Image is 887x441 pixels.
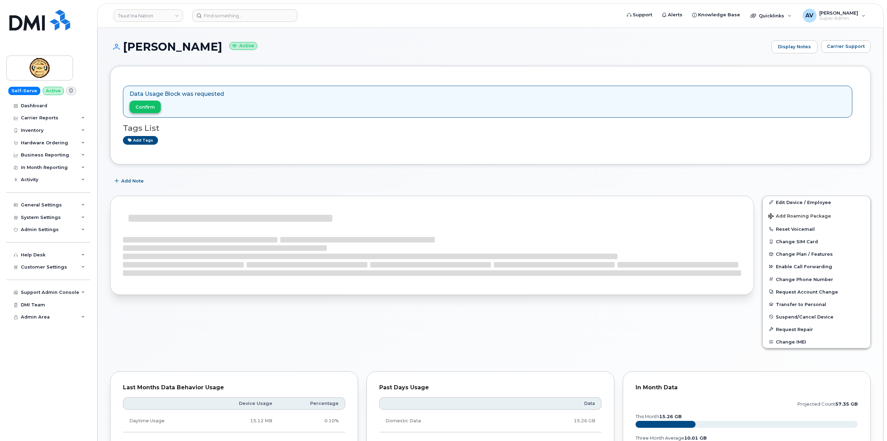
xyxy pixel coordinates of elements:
[763,235,870,248] button: Change SIM Card
[123,124,858,133] h3: Tags List
[684,435,707,441] tspan: 10.01 GB
[827,43,865,50] span: Carrier Support
[379,410,504,432] td: Domestic Data
[123,410,205,432] td: Daytime Usage
[771,40,818,53] a: Display Notes
[797,401,858,407] text: projected count
[768,213,831,220] span: Add Roaming Package
[763,336,870,348] button: Change IMEI
[835,401,858,407] tspan: 57.35 GB
[636,384,858,391] div: In Month Data
[763,209,870,223] button: Add Roaming Package
[763,260,870,273] button: Enable Call Forwarding
[121,178,144,184] span: Add Note
[229,42,257,50] small: Active
[763,196,870,209] a: Edit Device / Employee
[504,410,602,432] td: 15.26 GB
[504,397,602,410] th: Data
[821,40,871,53] button: Carrier Support
[130,90,224,98] p: Data Usage Block was requested
[763,323,870,336] button: Request Repair
[659,414,682,419] tspan: 15.26 GB
[763,311,870,323] button: Suspend/Cancel Device
[279,410,345,432] td: 0.10%
[776,252,833,257] span: Change Plan / Features
[763,273,870,286] button: Change Phone Number
[279,397,345,410] th: Percentage
[123,384,345,391] div: Last Months Data Behavior Usage
[110,175,150,187] button: Add Note
[763,298,870,311] button: Transfer to Personal
[635,414,682,419] text: this month
[379,384,602,391] div: Past Days Usage
[205,410,279,432] td: 15.12 MB
[135,104,155,110] span: Confirm
[776,314,834,319] span: Suspend/Cancel Device
[776,264,832,269] span: Enable Call Forwarding
[205,397,279,410] th: Device Usage
[763,286,870,298] button: Request Account Change
[635,435,707,441] text: three month average
[763,223,870,235] button: Reset Voicemail
[123,136,158,145] a: Add tags
[763,248,870,260] button: Change Plan / Features
[130,101,161,113] button: Confirm
[110,41,768,53] h1: [PERSON_NAME]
